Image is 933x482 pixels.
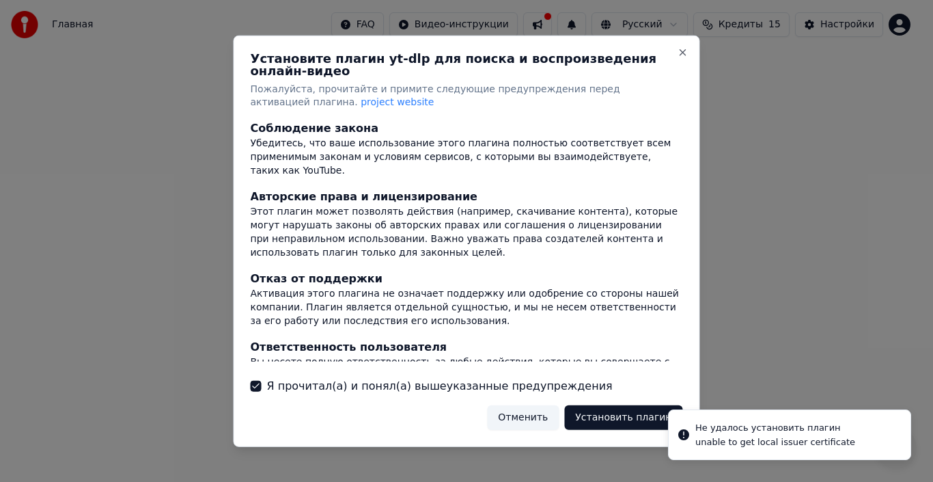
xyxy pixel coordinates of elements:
div: Соблюдение закона [251,120,683,137]
div: Ответственность пользователя [251,339,683,356]
label: Я прочитал(а) и понял(а) вышеуказанные предупреждения [267,378,613,394]
div: Активация этого плагина не означает поддержку или одобрение со стороны нашей компании. Плагин явл... [251,287,683,328]
button: Отменить [487,405,559,430]
button: Установить плагин [564,405,682,430]
span: project website [361,96,434,107]
div: Отказ от поддержки [251,271,683,287]
div: Вы несете полную ответственность за любые действия, которые вы совершаете с использованием этого ... [251,356,683,410]
h2: Установите плагин yt-dlp для поиска и воспроизведения онлайн-видео [251,52,683,77]
div: Этот плагин может позволять действия (например, скачивание контента), которые могут нарушать зако... [251,205,683,260]
div: Убедитесь, что ваше использование этого плагина полностью соответствует всем применимым законам и... [251,137,683,178]
div: Авторские права и лицензирование [251,189,683,205]
p: Пожалуйста, прочитайте и примите следующие предупреждения перед активацией плагина. [251,82,683,109]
